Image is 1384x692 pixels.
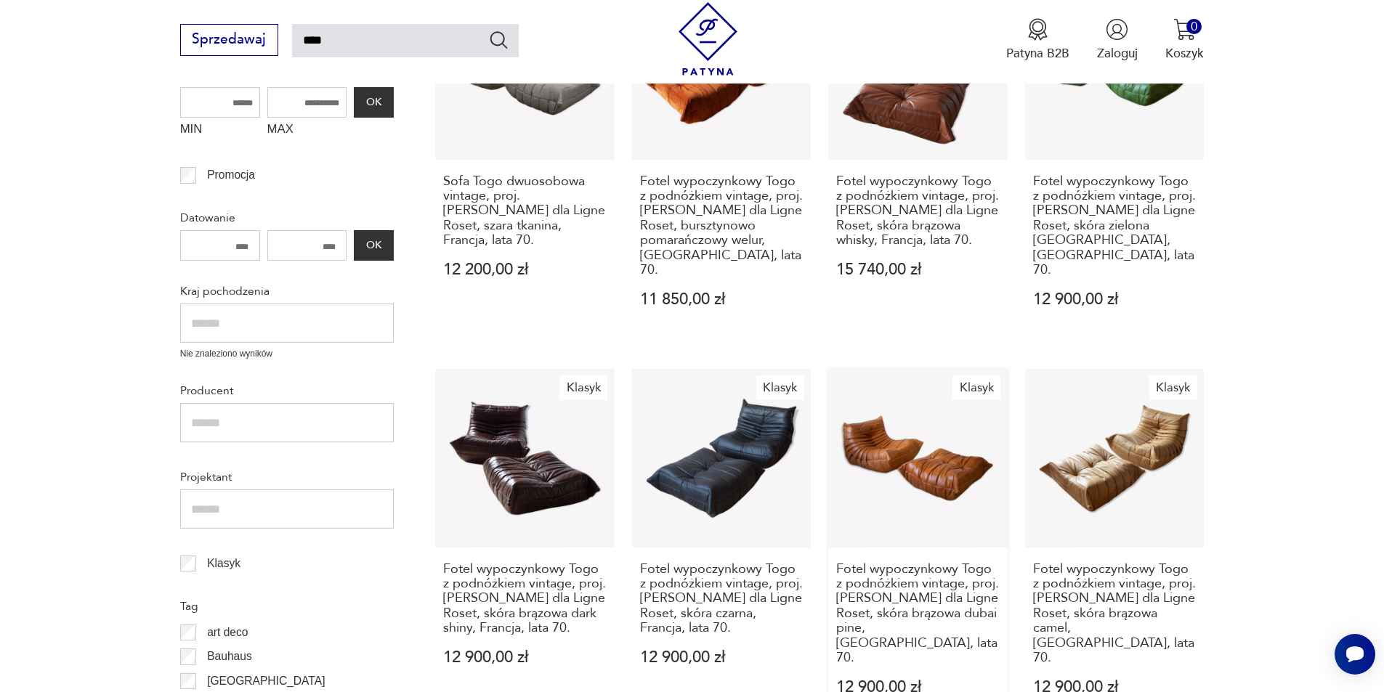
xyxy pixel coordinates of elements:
p: [GEOGRAPHIC_DATA] [207,672,325,691]
p: Bauhaus [207,647,252,666]
div: 0 [1186,19,1202,34]
p: 12 900,00 zł [640,650,804,665]
label: MIN [180,118,260,145]
p: art deco [207,623,248,642]
button: OK [354,87,393,118]
button: 0Koszyk [1165,18,1204,62]
button: Sprzedawaj [180,24,278,56]
img: Patyna - sklep z meblami i dekoracjami vintage [671,2,745,76]
p: Datowanie [180,208,394,227]
h3: Sofa Togo dwuosobowa vintage, proj. [PERSON_NAME] dla Ligne Roset, szara tkanina, Francja, lata 70. [443,174,607,248]
p: 12 900,00 zł [1033,292,1197,307]
a: Ikona medaluPatyna B2B [1006,18,1069,62]
p: Koszyk [1165,45,1204,62]
p: Tag [180,597,394,616]
h3: Fotel wypoczynkowy Togo z podnóżkiem vintage, proj. [PERSON_NAME] dla Ligne Roset, skóra brązowa ... [836,174,1000,248]
button: Patyna B2B [1006,18,1069,62]
p: 12 900,00 zł [443,650,607,665]
h3: Fotel wypoczynkowy Togo z podnóżkiem vintage, proj. [PERSON_NAME] dla Ligne Roset, skóra brązowa ... [1033,562,1197,666]
p: Zaloguj [1097,45,1138,62]
p: 11 850,00 zł [640,292,804,307]
p: 12 200,00 zł [443,262,607,277]
h3: Fotel wypoczynkowy Togo z podnóżkiem vintage, proj. [PERSON_NAME] dla Ligne Roset, skóra brązowa ... [836,562,1000,666]
p: Patyna B2B [1006,45,1069,62]
label: MAX [267,118,347,145]
p: Projektant [180,468,394,487]
button: OK [354,230,393,261]
h3: Fotel wypoczynkowy Togo z podnóżkiem vintage, proj. [PERSON_NAME] dla Ligne Roset, skóra czarna, ... [640,562,804,636]
p: Producent [180,381,394,400]
iframe: Smartsupp widget button [1335,634,1375,675]
p: Kraj pochodzenia [180,282,394,301]
p: Nie znaleziono wyników [180,347,394,361]
a: Sprzedawaj [180,35,278,46]
h3: Fotel wypoczynkowy Togo z podnóżkiem vintage, proj. [PERSON_NAME] dla Ligne Roset, skóra brązowa ... [443,562,607,636]
button: Szukaj [488,29,509,50]
img: Ikona koszyka [1173,18,1196,41]
h3: Fotel wypoczynkowy Togo z podnóżkiem vintage, proj. [PERSON_NAME] dla Ligne Roset, bursztynowo po... [640,174,804,278]
img: Ikona medalu [1027,18,1049,41]
p: Klasyk [207,554,240,573]
p: 15 740,00 zł [836,262,1000,277]
button: Zaloguj [1097,18,1138,62]
p: Promocja [207,166,255,184]
h3: Fotel wypoczynkowy Togo z podnóżkiem vintage, proj. [PERSON_NAME] dla Ligne Roset, skóra zielona ... [1033,174,1197,278]
img: Ikonka użytkownika [1106,18,1128,41]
